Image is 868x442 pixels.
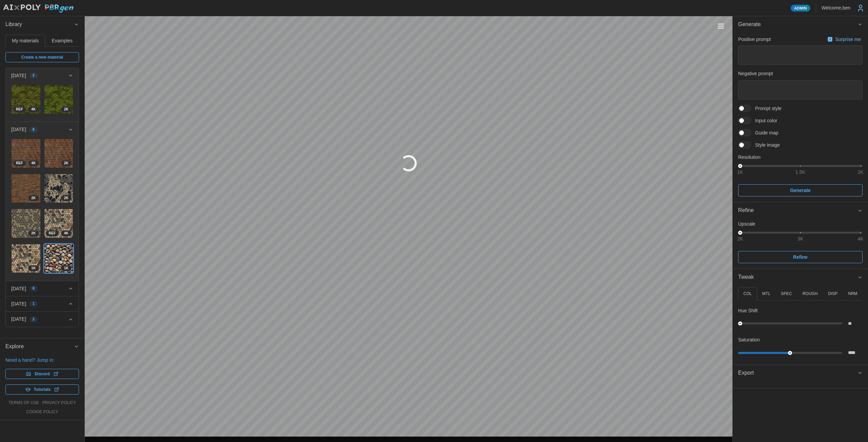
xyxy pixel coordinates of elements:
a: TdM3VFpPOfmOIoc5k0OA4KREF [11,85,41,114]
p: Need a hand? Jump in: [5,357,79,363]
img: smnVoxqbWJYfIjVkIeSk [12,139,40,168]
span: 1 [33,301,35,307]
span: REF [49,231,56,236]
span: Tweak [738,269,857,286]
span: 2 K [64,161,68,166]
span: Export [738,365,857,381]
p: COL [743,291,752,297]
span: Examples [52,38,73,43]
span: Prompt style [751,105,782,112]
p: SPEC [781,291,792,297]
p: ROUGH [803,291,818,297]
a: qBWdsCOnzzrS1TGvOSAL2K [44,139,74,168]
p: Surprise me [835,36,862,43]
span: 2 [33,317,35,322]
a: 3OH8dOOcLztmL0gIbVeh4KREF [44,209,74,238]
span: 2 K [31,195,36,201]
button: Export [733,365,868,381]
span: Tutorials [34,385,51,394]
p: Welcome, ben [822,4,850,11]
button: Refine [738,251,863,263]
div: Refine [733,219,868,269]
a: smnVoxqbWJYfIjVkIeSk4KREF [11,139,41,168]
button: Generate [733,16,868,33]
span: 4 K [31,107,36,112]
p: [DATE] [11,126,26,133]
a: QCi17TOVhXxFJeKn2Cfk2K [11,209,41,238]
p: Saturation [738,336,760,343]
a: YxssYRIZkHV5myLvHj3a1K [44,244,74,273]
span: Generate [738,16,857,33]
img: TdM3VFpPOfmOIoc5k0OA [12,85,40,114]
span: 2 K [64,107,68,112]
span: Refine [793,251,808,263]
p: NRM [848,291,857,297]
div: [DATE]8 [6,137,79,281]
p: [DATE] [11,300,26,307]
a: cookie policy [26,409,58,415]
button: [DATE]2 [6,68,79,83]
div: Refine [738,206,857,215]
span: Discord [35,369,50,379]
p: Positive prompt [738,36,771,43]
button: Surprise me [826,35,863,44]
button: Toggle viewport controls [716,21,726,31]
button: [DATE]1 [6,296,79,311]
a: terms of use [8,400,39,406]
span: Library [5,16,74,33]
span: Create a new material [21,52,63,62]
p: Negative prompt [738,70,863,77]
p: [DATE] [11,285,26,292]
span: Input color [751,117,777,124]
button: [DATE]8 [6,122,79,137]
img: Nv7kY5UauIg1uLrKqlXU [44,85,73,114]
span: My materials [12,38,39,43]
img: QCi17TOVhXxFJeKn2Cfk [12,209,40,238]
a: Nv7kY5UauIg1uLrKqlXU2K [44,85,74,114]
p: Resolution [738,154,863,161]
span: Admin [794,5,807,11]
span: 8 [33,286,35,291]
button: Tweak [733,269,868,286]
span: 2 [33,73,35,78]
a: baI6HOqcN2N0kLHV6HEe2K [11,174,41,203]
span: 1 K [31,266,36,271]
span: Explore [5,338,74,355]
p: Hue Shift [738,307,758,314]
a: PivPJkOK2vv06AM9d33M1K [11,244,41,273]
span: 8 [33,127,35,132]
span: 4 K [64,231,68,236]
span: Style image [751,142,780,148]
button: [DATE]8 [6,281,79,296]
img: PivPJkOK2vv06AM9d33M [12,244,40,273]
p: MTL [762,291,770,297]
p: DISP [828,291,837,297]
span: REF [16,107,23,112]
button: Generate [738,184,863,196]
a: Discord [5,369,79,379]
span: Guide map [751,129,778,136]
img: baI6HOqcN2N0kLHV6HEe [12,174,40,203]
span: REF [16,161,23,166]
span: 1 K [64,266,68,271]
button: Refine [733,202,868,219]
a: privacy policy [42,400,76,406]
a: 1vXLSweGIcjDdiMKpgYm2K [44,174,74,203]
img: AIxPoly PBRgen [3,4,74,13]
div: Generate [733,33,868,202]
span: Generate [790,185,811,196]
p: [DATE] [11,316,26,322]
a: Create a new material [5,52,79,62]
img: qBWdsCOnzzrS1TGvOSAL [44,139,73,168]
img: 1vXLSweGIcjDdiMKpgYm [44,174,73,203]
span: 4 K [31,161,36,166]
a: Tutorials [5,384,79,395]
button: [DATE]2 [6,312,79,327]
span: 2 K [64,195,68,201]
div: [DATE]2 [6,83,79,122]
div: Export [733,381,868,388]
p: [DATE] [11,72,26,79]
div: Tweak [733,286,868,364]
img: 3OH8dOOcLztmL0gIbVeh [44,209,73,238]
img: YxssYRIZkHV5myLvHj3a [44,244,73,273]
